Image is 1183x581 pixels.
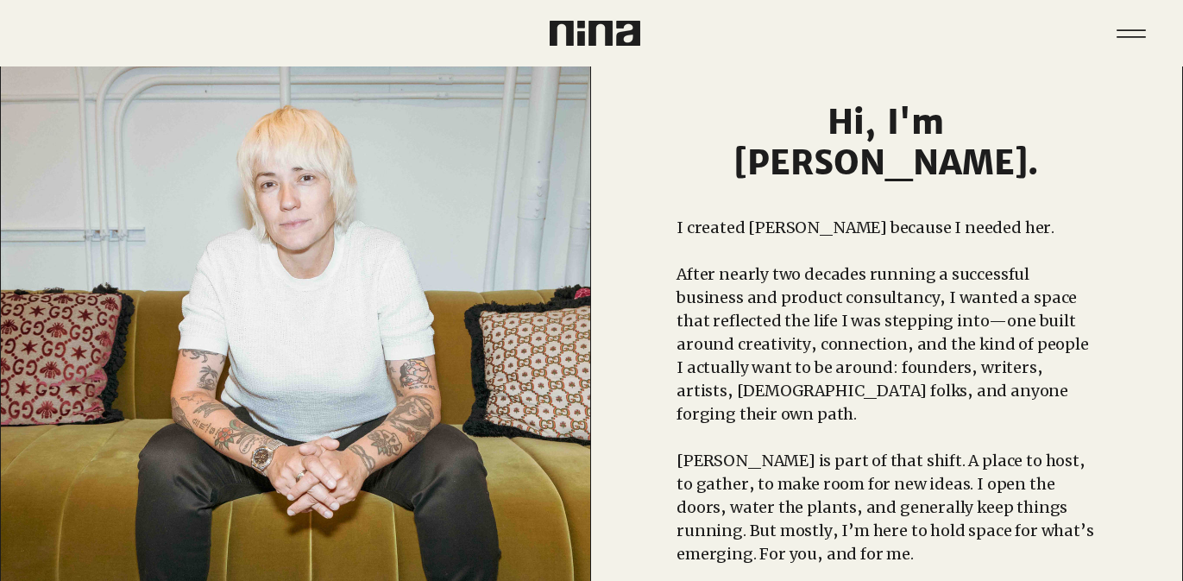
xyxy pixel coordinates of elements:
span: After nearly two decades running a successful business and product consultancy, I wanted a space ... [676,264,1088,424]
span: I created [PERSON_NAME] because I needed her. [676,218,1054,237]
span: Hi, I'm [PERSON_NAME]. [734,102,1038,183]
span: [PERSON_NAME] is part of that shift. A place to host, to gather, to make room for new ideas. I op... [676,451,1093,564]
nav: Site [1104,7,1157,60]
button: Menu [1104,7,1157,60]
img: Nina Logo CMYK_Charcoal.png [550,21,640,46]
